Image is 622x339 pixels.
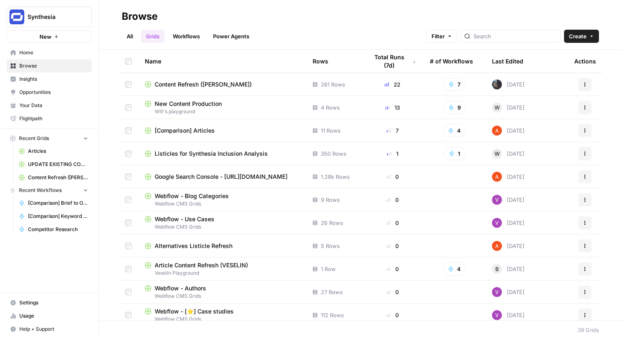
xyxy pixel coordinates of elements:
button: 4 [443,124,466,137]
a: New Content ProductionWill's playground [145,100,299,115]
span: W [494,150,500,158]
a: All [122,30,138,43]
div: 13 [368,103,417,112]
span: Help + Support [19,325,88,333]
a: Article Content Refresh (VESELIN)Veselin Playground [145,261,299,277]
a: Power Agents [208,30,254,43]
span: 27 Rows [321,288,343,296]
div: 22 [368,80,417,89]
a: Listicles for Synthesia Inclusion Analysis [145,150,299,158]
button: Recent Workflows [7,184,92,196]
div: 0 [368,288,417,296]
div: [DATE] [492,310,525,320]
a: Flightpath [7,112,92,125]
a: [Comparison] Brief to Outline [15,196,92,210]
span: Webflow CMS Grids [145,223,299,231]
img: cje7zb9ux0f2nqyv5qqgv3u0jxek [492,126,502,136]
button: 7 [443,78,466,91]
span: [Comparison] Keyword to Content Brief [28,213,88,220]
div: [DATE] [492,195,525,205]
button: 9 [443,101,466,114]
span: Will's playground [145,108,299,115]
span: Flightpath [19,115,88,122]
button: Create [564,30,599,43]
img: cje7zb9ux0f2nqyv5qqgv3u0jxek [492,241,502,251]
span: Filter [432,32,445,40]
div: Browse [122,10,158,23]
a: Home [7,46,92,59]
a: Content Refresh ([PERSON_NAME]) [145,80,299,89]
span: 11 Rows [321,126,341,135]
a: [Comparison] Articles [145,126,299,135]
span: Your Data [19,102,88,109]
span: Browse [19,62,88,70]
span: UPDATE EXISTING CONTENT [28,161,88,168]
span: 4 Rows [321,103,340,112]
a: Webflow - Use CasesWebflow CMS Grids [145,215,299,231]
a: Webflow - AuthorsWebflow CMS Grids [145,284,299,300]
span: Alternatives Listicle Refresh [155,242,232,250]
div: [DATE] [492,172,525,182]
div: Last Edited [492,50,523,72]
a: Usage [7,309,92,323]
div: 1 [368,150,417,158]
span: 9 Rows [321,196,340,204]
a: Competitor Research [15,223,92,236]
div: 0 [368,219,417,227]
span: 1 Row [321,265,336,273]
span: Competitor Research [28,226,88,233]
a: Workflows [168,30,205,43]
div: [DATE] [492,241,525,251]
a: Your Data [7,99,92,112]
button: Workspace: Synthesia [7,7,92,27]
span: 261 Rows [321,80,345,89]
a: Articles [15,145,92,158]
div: 0 [368,242,417,250]
span: Create [569,32,587,40]
span: 5 Rows [321,242,340,250]
span: Webflow CMS Grids [145,292,299,300]
div: 0 [368,173,417,181]
div: 38 Grids [578,326,599,334]
div: 0 [368,311,417,319]
span: Google Search Console - [URL][DOMAIN_NAME] [155,173,288,181]
span: Opportunities [19,89,88,96]
span: Content Refresh ([PERSON_NAME]) [155,80,252,89]
img: paoqh725y1d7htyo5k8zx8sasy7f [492,79,502,89]
a: Browse [7,59,92,72]
button: 1 [443,147,466,160]
div: [DATE] [492,79,525,89]
div: [DATE] [492,126,525,136]
button: Filter [426,30,457,43]
span: Home [19,49,88,56]
span: 350 Rows [321,150,346,158]
div: 0 [368,196,417,204]
a: Webflow - [⭐] Case studiesWebflow CMS Grids [145,307,299,323]
span: New [39,33,51,41]
img: u5s9sr84i1zya6e83i9a0udxv2mu [492,310,502,320]
input: Search [473,32,557,40]
a: Opportunities [7,86,92,99]
button: Help + Support [7,323,92,336]
span: Settings [19,299,88,306]
a: Webflow - Blog CategoriesWebflow CMS Grids [145,192,299,208]
div: 0 [368,265,417,273]
span: Listicles for Synthesia Inclusion Analysis [155,150,268,158]
button: Recent Grids [7,132,92,145]
span: Webflow - Blog Categories [155,192,229,200]
div: Rows [313,50,328,72]
div: # of Workflows [430,50,473,72]
span: Veselin Playground [145,269,299,277]
span: Recent Workflows [19,187,62,194]
a: Alternatives Listicle Refresh [145,242,299,250]
a: UPDATE EXISTING CONTENT [15,158,92,171]
span: 26 Rows [321,219,343,227]
span: 112 Rows [321,311,344,319]
img: Synthesia Logo [9,9,24,24]
span: [Comparison] Brief to Outline [28,199,88,207]
span: Webflow - [⭐] Case studies [155,307,234,316]
img: u5s9sr84i1zya6e83i9a0udxv2mu [492,287,502,297]
div: Name [145,50,299,72]
a: Content Refresh ([PERSON_NAME]) [15,171,92,184]
div: 7 [368,126,417,135]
